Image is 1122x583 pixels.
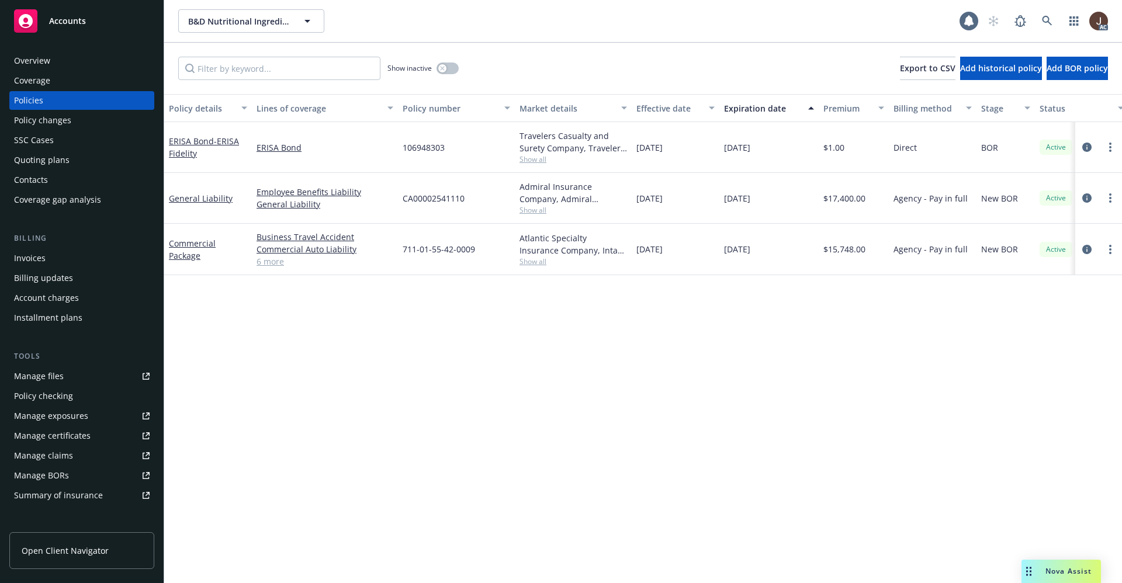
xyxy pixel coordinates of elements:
span: Active [1044,244,1068,255]
span: New BOR [981,192,1018,204]
div: Billing updates [14,269,73,287]
a: Quoting plans [9,151,154,169]
button: Policy number [398,94,515,122]
div: Policies [14,91,43,110]
span: Agency - Pay in full [894,192,968,204]
button: Effective date [632,94,719,122]
a: ERISA Bond [257,141,393,154]
div: Market details [520,102,614,114]
a: Invoices [9,249,154,268]
span: [DATE] [724,192,750,204]
span: $1.00 [823,141,844,154]
div: Coverage gap analysis [14,190,101,209]
div: Manage certificates [14,426,91,445]
span: Show all [520,256,627,266]
a: Manage files [9,367,154,386]
a: circleInformation [1080,242,1094,256]
a: Report a Bug [1009,9,1032,33]
button: Add historical policy [960,57,1042,80]
div: Manage claims [14,446,73,465]
div: Premium [823,102,871,114]
button: Lines of coverage [252,94,398,122]
div: Manage BORs [14,466,69,485]
button: Billing method [889,94,976,122]
a: Policy checking [9,387,154,405]
input: Filter by keyword... [178,57,380,80]
span: Show inactive [387,63,432,73]
div: Atlantic Specialty Insurance Company, Intact Insurance [520,232,627,256]
span: Accounts [49,16,86,26]
div: Quoting plans [14,151,70,169]
div: Policy details [169,102,234,114]
a: Account charges [9,289,154,307]
div: Drag to move [1021,560,1036,583]
button: Market details [515,94,632,122]
a: Contacts [9,171,154,189]
span: $17,400.00 [823,192,865,204]
a: Commercial Auto Liability [257,243,393,255]
a: Manage claims [9,446,154,465]
div: Stage [981,102,1017,114]
span: New BOR [981,243,1018,255]
div: Invoices [14,249,46,268]
div: Policy number [403,102,497,114]
a: Manage exposures [9,407,154,425]
a: Installment plans [9,308,154,327]
span: BOR [981,141,998,154]
button: Premium [819,94,889,122]
div: Expiration date [724,102,801,114]
a: Overview [9,51,154,70]
span: Add historical policy [960,63,1042,74]
a: General Liability [169,193,233,204]
a: SSC Cases [9,131,154,150]
span: B&D Nutritional Ingredients, Inc. [188,15,289,27]
span: Show all [520,205,627,215]
a: more [1103,191,1117,205]
a: ERISA Bond [169,136,239,159]
span: Open Client Navigator [22,544,109,557]
div: Contacts [14,171,48,189]
div: Travelers Casualty and Surety Company, Travelers Insurance [520,130,627,154]
span: 106948303 [403,141,445,154]
button: B&D Nutritional Ingredients, Inc. [178,9,324,33]
div: Policy checking [14,387,73,405]
span: [DATE] [724,141,750,154]
div: Installment plans [14,308,82,327]
span: Export to CSV [900,63,955,74]
div: Account charges [14,289,79,307]
span: Direct [894,141,917,154]
span: $15,748.00 [823,243,865,255]
div: Billing method [894,102,959,114]
div: SSC Cases [14,131,54,150]
div: Manage files [14,367,64,386]
button: Expiration date [719,94,819,122]
button: Export to CSV [900,57,955,80]
a: Business Travel Accident [257,231,393,243]
div: Policy changes [14,111,71,130]
span: Active [1044,142,1068,152]
button: Stage [976,94,1035,122]
span: [DATE] [636,192,663,204]
a: Start snowing [982,9,1005,33]
div: Billing [9,232,154,244]
div: Effective date [636,102,702,114]
button: Add BOR policy [1047,57,1108,80]
a: Policy changes [9,111,154,130]
div: Admiral Insurance Company, Admiral Insurance Group ([PERSON_NAME] Corporation), CRC Group [520,181,627,205]
a: Billing updates [9,269,154,287]
span: Active [1044,193,1068,203]
a: Accounts [9,5,154,37]
a: 6 more [257,255,393,268]
a: Manage BORs [9,466,154,485]
a: Summary of insurance [9,486,154,505]
a: Policies [9,91,154,110]
a: circleInformation [1080,140,1094,154]
span: Show all [520,154,627,164]
span: [DATE] [636,141,663,154]
div: Coverage [14,71,50,90]
span: Nova Assist [1045,566,1092,576]
div: Tools [9,351,154,362]
div: Status [1040,102,1111,114]
span: 711-01-55-42-0009 [403,243,475,255]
